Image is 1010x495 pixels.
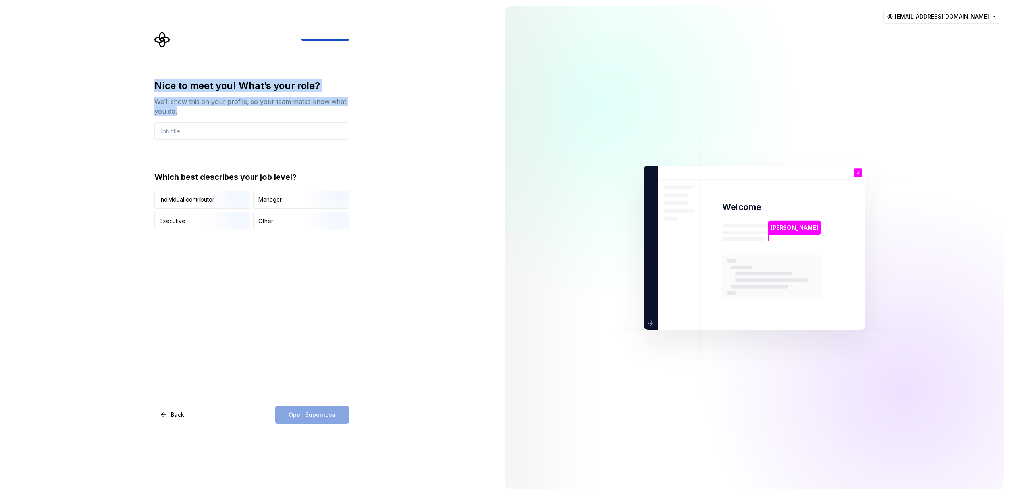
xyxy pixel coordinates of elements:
[154,32,170,48] svg: Supernova Logo
[883,10,1000,24] button: [EMAIL_ADDRESS][DOMAIN_NAME]
[154,406,191,424] button: Back
[160,217,185,225] div: Executive
[258,217,273,225] div: Other
[160,196,214,204] div: Individual contributor
[154,97,349,116] div: We’ll show this on your profile, so your team mates know what you do.
[895,13,989,21] span: [EMAIL_ADDRESS][DOMAIN_NAME]
[857,170,859,175] p: J
[771,223,818,232] p: [PERSON_NAME]
[258,196,282,204] div: Manager
[171,411,184,419] span: Back
[154,171,349,183] div: Which best describes your job level?
[722,201,761,213] p: Welcome
[154,122,349,140] input: Job title
[154,79,349,92] div: Nice to meet you! What’s your role?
